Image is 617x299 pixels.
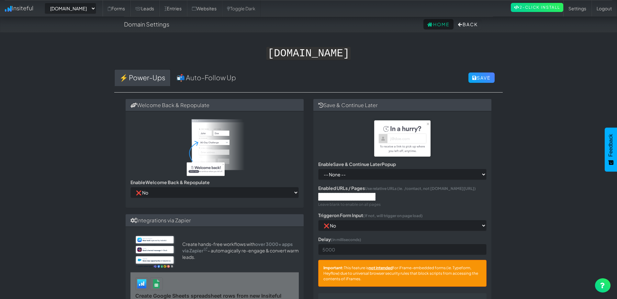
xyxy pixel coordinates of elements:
[468,72,495,83] button: Save
[182,241,293,253] a: over 3000+ apps via Zapier
[318,185,476,191] label: Enabled URLs / Pages
[370,116,435,161] img: in-a-hurry.png
[608,134,614,157] span: Feedback
[130,217,299,223] h3: Integrations via Zapier
[323,265,344,270] strong: Important:
[103,0,130,17] a: Forms
[145,179,210,185] strong: Welcome Back & Repopulate
[318,202,381,207] small: Leave blank to enable on all pages
[318,161,396,167] label: Enable Popup
[369,265,393,270] u: not intended
[605,127,617,172] button: Feedback - Show survey
[331,237,361,242] small: (in milliseconds)
[130,232,179,272] img: zapier-form-tracking.png
[318,212,423,218] label: on Form Input
[365,186,476,191] small: Use relative URLs (ie. /contact, not [DOMAIN_NAME][URL])
[318,102,487,108] h3: Save & Continue Later
[511,3,563,12] a: 2-Click Install
[114,69,171,86] a: ⚡ Power-Ups
[187,0,222,17] a: Websites
[363,213,423,218] small: (If not, will trigger on page load)
[266,47,351,60] kbd: [DOMAIN_NAME]
[124,21,169,28] h4: Domain Settings
[563,0,591,17] a: Settings
[130,179,210,185] label: Enable
[318,236,361,242] label: Delay
[591,0,617,17] a: Logout
[454,19,482,29] button: Back
[159,0,187,17] a: Entries
[182,241,299,260] p: Create hands-free workflows with – automagically re-engage & convert warm leads.
[182,116,247,179] img: repopulate.png
[5,6,12,12] img: icon.png
[222,0,261,17] a: Toggle Dark
[171,69,241,86] a: 📬 Auto-Follow Up
[423,19,454,29] a: Home
[318,212,334,218] strong: Trigger
[130,102,299,108] h3: Welcome Back & Repopulate
[318,244,487,255] input: 5000
[333,161,382,167] strong: Save & Continue Later
[318,260,487,287] div: This feature is for iFrame-embedded forms (ie. Typeform, Heyflow) due to universal browser securi...
[130,0,159,17] a: Leads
